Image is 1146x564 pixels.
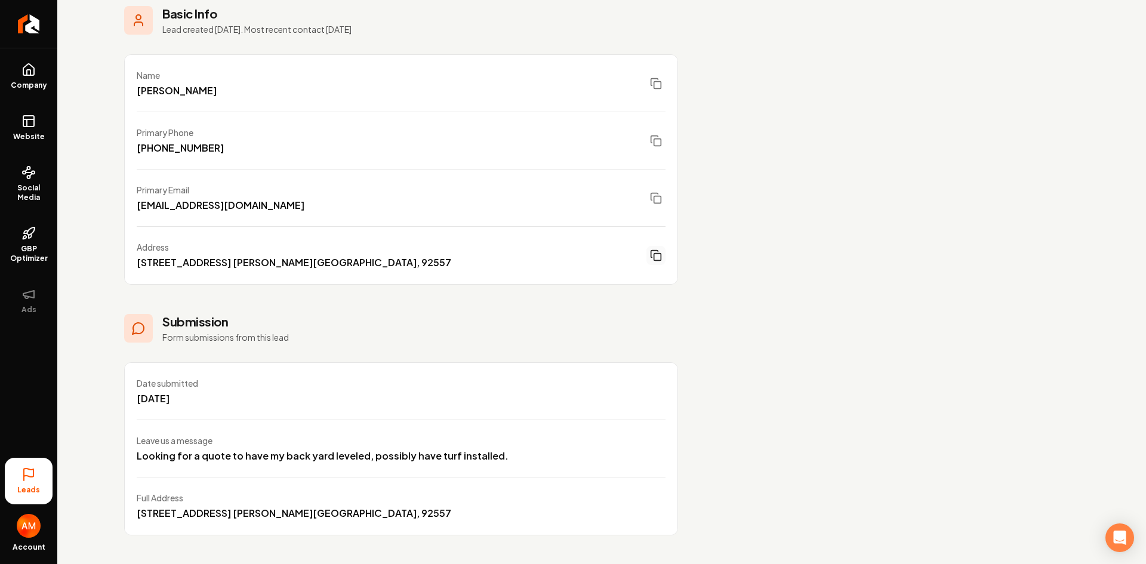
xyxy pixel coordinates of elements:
[5,278,53,324] button: Ads
[162,23,678,35] p: Lead created [DATE]. Most recent contact [DATE]
[137,492,451,504] div: Full Address
[18,14,40,33] img: Rebolt Logo
[162,331,289,343] p: Form submissions from this lead
[137,449,509,463] div: Looking for a quote to have my back yard leveled, possibly have turf installed.
[162,5,678,22] h3: Basic Info
[13,543,45,552] span: Account
[5,53,53,100] a: Company
[137,506,451,520] div: [STREET_ADDRESS] [PERSON_NAME][GEOGRAPHIC_DATA], 92557
[137,255,451,270] div: [STREET_ADDRESS] [PERSON_NAME][GEOGRAPHIC_DATA], 92557
[17,509,41,538] button: Open user button
[137,198,304,212] div: [EMAIL_ADDRESS][DOMAIN_NAME]
[1105,523,1134,552] div: Open Intercom Messenger
[5,217,53,273] a: GBP Optimizer
[162,313,289,330] h3: Submission
[5,104,53,151] a: Website
[137,127,224,138] div: Primary Phone
[137,434,509,446] div: Leave us a message
[137,84,217,98] div: [PERSON_NAME]
[137,392,198,406] div: [DATE]
[137,141,224,155] div: [PHONE_NUMBER]
[137,69,217,81] div: Name
[17,514,41,538] img: Aidan Martinez
[8,132,50,141] span: Website
[17,305,41,315] span: Ads
[17,485,40,495] span: Leads
[5,183,53,202] span: Social Media
[5,156,53,212] a: Social Media
[5,244,53,263] span: GBP Optimizer
[6,81,52,90] span: Company
[137,377,198,389] div: Date submitted
[137,241,451,253] div: Address
[137,184,304,196] div: Primary Email
[5,458,53,504] a: Leads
